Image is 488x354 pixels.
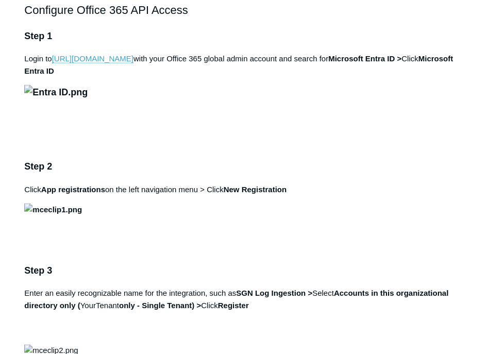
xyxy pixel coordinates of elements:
p: Enter an easily recognizable name for the integration, such as Select YourTenant Click [24,288,463,337]
a: [URL][DOMAIN_NAME] [52,54,133,63]
h3: Step 1 [24,29,463,44]
h3: Step 3 [24,264,463,279]
h2: Configure Office 365 API Access [24,1,463,19]
strong: only - Single Tenant) > [119,301,201,310]
strong: SGN Log Ingestion > [236,289,312,298]
img: mceclip1.png [24,204,82,216]
p: Login to with your Office 365 global admin account and search for Click [24,53,463,77]
strong: Register [218,301,249,310]
h3: Step 2 [24,159,463,174]
strong: Microsoft Entra ID > [328,54,401,63]
p: Click on the left navigation menu > Click [24,183,463,196]
strong: App registrations [41,185,105,194]
img: Entra ID.png [24,85,88,100]
strong: New Registration [224,185,287,194]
